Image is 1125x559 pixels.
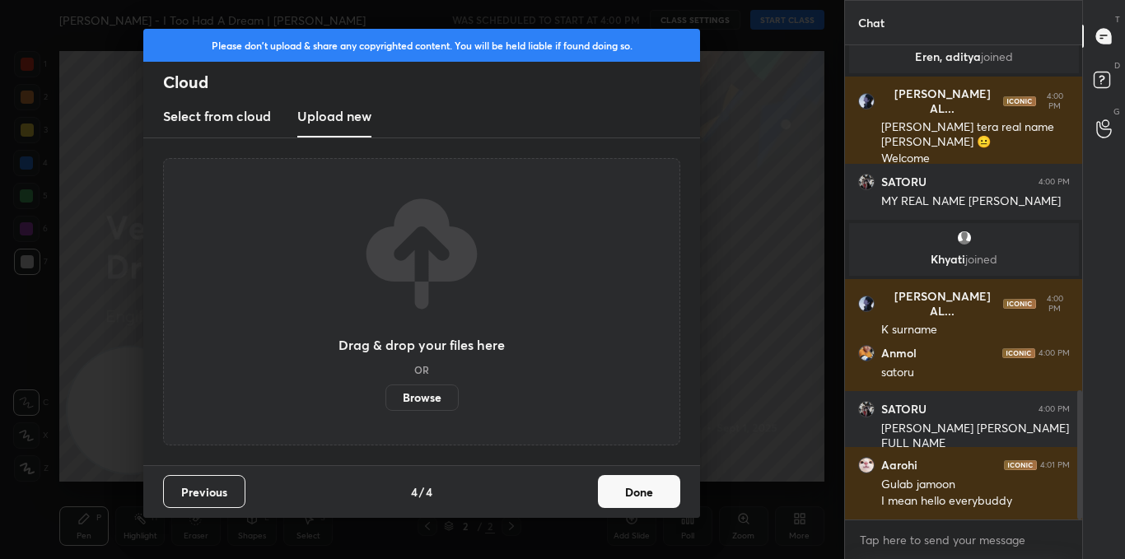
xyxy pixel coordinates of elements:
div: [PERSON_NAME] tera real name [PERSON_NAME] 😐 [881,119,1070,151]
div: K surname [881,322,1070,338]
img: iconic-dark.1390631f.png [1003,299,1036,309]
div: 4:01 PM [1040,460,1070,470]
h5: OR [414,365,429,375]
h6: SATORU [881,402,927,417]
p: Chat [845,1,898,44]
h6: Anmol [881,346,917,361]
div: grid [845,45,1083,519]
div: satoru [881,365,1070,381]
h6: [PERSON_NAME] AL... [881,289,1003,319]
div: 4:00 PM [1039,348,1070,358]
div: 4:00 PM [1039,404,1070,414]
button: Previous [163,475,245,508]
h3: Upload new [297,106,371,126]
img: 2cc912fa1b764a62a22bca6ab26737cf.jpg [858,296,875,312]
h4: 4 [411,483,418,501]
div: 4:00 PM [1039,294,1070,314]
h3: Select from cloud [163,106,271,126]
div: Welcome [881,151,1070,167]
img: 2cc912fa1b764a62a22bca6ab26737cf.jpg [858,93,875,109]
h6: Aarohi [881,458,917,473]
img: 9a776951a8b74d6fad206cecfb3af057.jpg [858,401,875,417]
img: 9a776951a8b74d6fad206cecfb3af057.jpg [858,174,875,190]
img: 469424fa13fe419b82f71ddba166f710.jpg [858,457,875,473]
h2: Cloud [163,72,700,93]
p: D [1114,59,1120,72]
h3: Drag & drop your files here [338,338,505,352]
p: Eren, aditya [859,50,1069,63]
p: G [1113,105,1120,118]
img: iconic-dark.1390631f.png [1003,96,1036,106]
div: [PERSON_NAME] [PERSON_NAME] FULL NAME [881,421,1070,452]
div: 4:00 PM [1039,177,1070,187]
div: Gulab jamoon [881,477,1070,493]
span: joined [981,49,1013,64]
button: Done [598,475,680,508]
img: default.png [955,230,972,246]
img: iconic-dark.1390631f.png [1004,460,1037,470]
h4: 4 [426,483,432,501]
h6: SATORU [881,175,927,189]
img: iconic-dark.1390631f.png [1002,348,1035,358]
div: 4:00 PM [1039,91,1070,111]
div: MY REAL NAME [PERSON_NAME] [881,193,1070,210]
h4: / [419,483,424,501]
div: I mean hello everybuddy [881,493,1070,510]
div: Please don't upload & share any copyrighted content. You will be held liable if found doing so. [143,29,700,62]
p: Khyati [859,253,1069,266]
img: 7df839e8040f4b749418655f52490871.jpg [858,345,875,361]
span: joined [965,251,997,267]
p: T [1115,13,1120,26]
h6: [PERSON_NAME] AL... [881,86,1003,116]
